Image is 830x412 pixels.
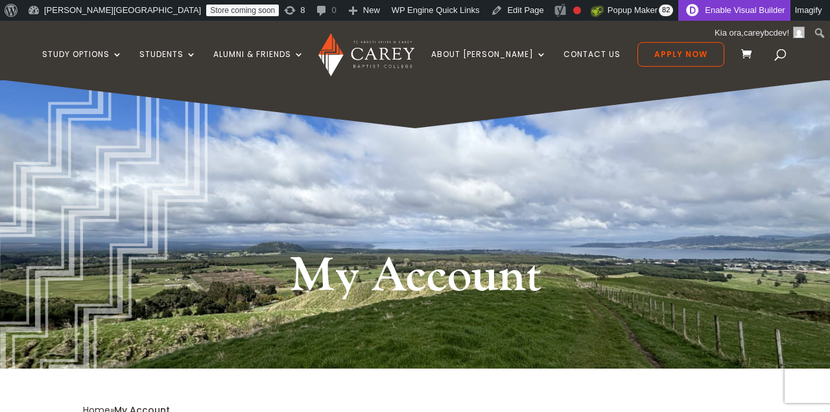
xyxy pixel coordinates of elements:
[206,5,279,16] a: Store coming soon
[573,6,581,14] div: Focus keyphrase not set
[318,33,414,76] img: Carey Baptist College
[744,28,787,38] span: careybcdev
[659,5,673,16] span: 82
[42,50,123,80] a: Study Options
[213,50,304,80] a: Alumni & Friends
[172,246,658,314] h1: My Account
[563,50,621,80] a: Contact Us
[139,50,196,80] a: Students
[710,23,810,43] a: Kia ora, !
[637,42,724,67] a: Apply Now
[431,50,547,80] a: About [PERSON_NAME]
